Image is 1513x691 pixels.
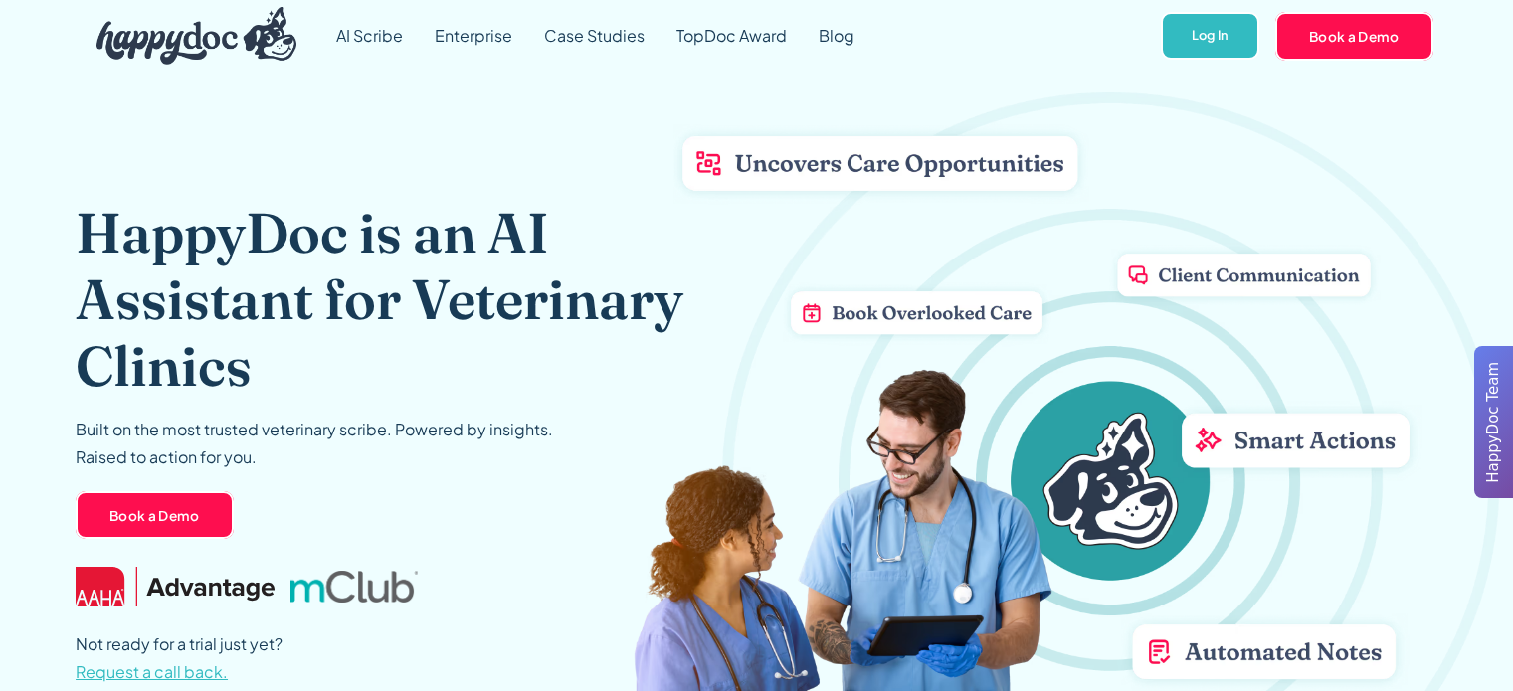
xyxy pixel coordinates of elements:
span: Request a call back. [76,661,228,682]
a: Book a Demo [1275,12,1433,60]
p: Not ready for a trial just yet? [76,630,283,686]
img: AAHA Advantage logo [76,567,275,606]
img: mclub logo [290,571,418,603]
a: Log In [1161,12,1259,61]
img: HappyDoc Logo: A happy dog with his ear up, listening. [96,7,297,65]
p: Built on the most trusted veterinary scribe. Powered by insights. Raised to action for you. [76,416,553,471]
h1: HappyDoc is an AI Assistant for Veterinary Clinics [76,199,688,400]
a: Book a Demo [76,491,234,539]
a: home [81,2,297,70]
